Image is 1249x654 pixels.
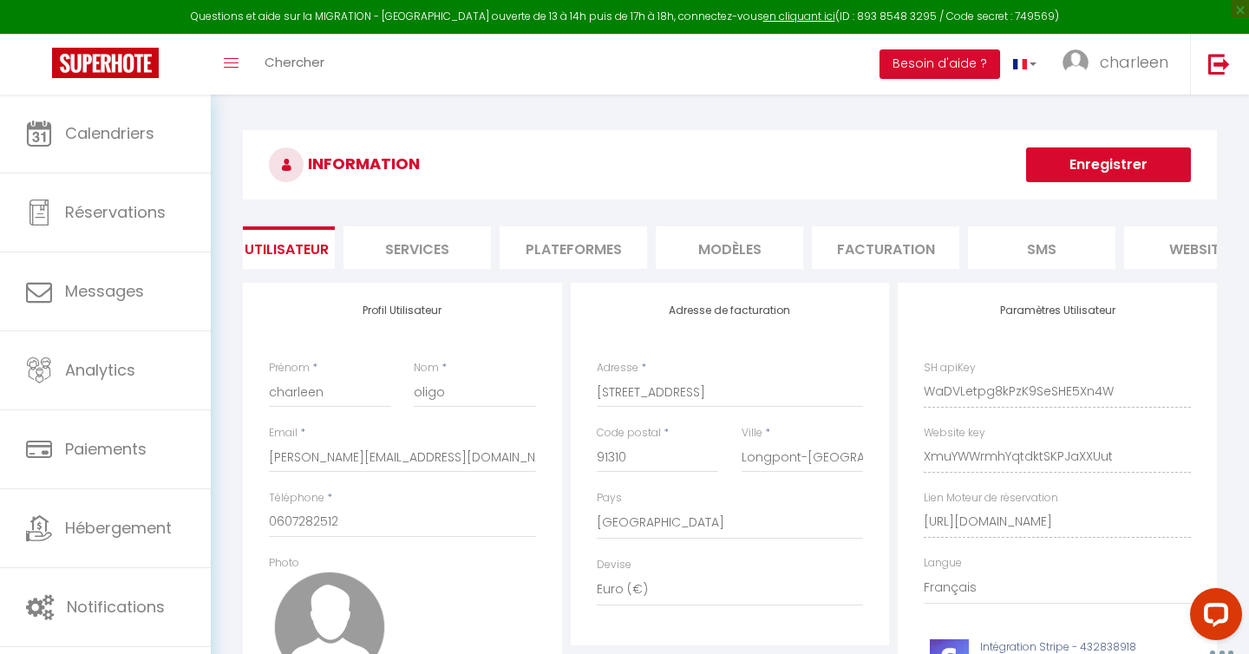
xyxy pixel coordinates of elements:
h3: INFORMATION [243,130,1217,199]
label: Langue [924,555,962,572]
li: SMS [968,226,1115,269]
span: Paiements [65,438,147,460]
label: Ville [742,425,762,441]
label: Téléphone [269,490,324,507]
iframe: LiveChat chat widget [1176,581,1249,654]
label: Prénom [269,360,310,376]
h4: Adresse de facturation [597,304,864,317]
img: Super Booking [52,48,159,78]
button: Enregistrer [1026,147,1191,182]
li: Plateformes [500,226,647,269]
span: Analytics [65,359,135,381]
a: ... charleen [1050,34,1190,95]
label: Lien Moteur de réservation [924,490,1058,507]
label: Pays [597,490,622,507]
label: SH apiKey [924,360,976,376]
span: Chercher [265,53,324,71]
span: charleen [1100,51,1168,73]
label: Email [269,425,298,441]
li: MODÈLES [656,226,803,269]
button: Besoin d'aide ? [880,49,1000,79]
span: Messages [65,280,144,302]
label: Photo [269,555,299,572]
a: en cliquant ici [763,9,835,23]
h4: Profil Utilisateur [269,304,536,317]
li: Services [343,226,491,269]
label: Devise [597,557,631,573]
span: Réservations [65,201,166,223]
li: Profil Utilisateur [187,226,335,269]
label: Website key [924,425,985,441]
a: Chercher [252,34,337,95]
label: Nom [414,360,439,376]
span: Hébergement [65,517,172,539]
h4: Paramètres Utilisateur [924,304,1191,317]
label: Adresse [597,360,638,376]
li: Facturation [812,226,959,269]
span: Calendriers [65,122,154,144]
label: Code postal [597,425,661,441]
img: logout [1208,53,1230,75]
img: ... [1063,49,1089,75]
span: Notifications [67,596,165,618]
